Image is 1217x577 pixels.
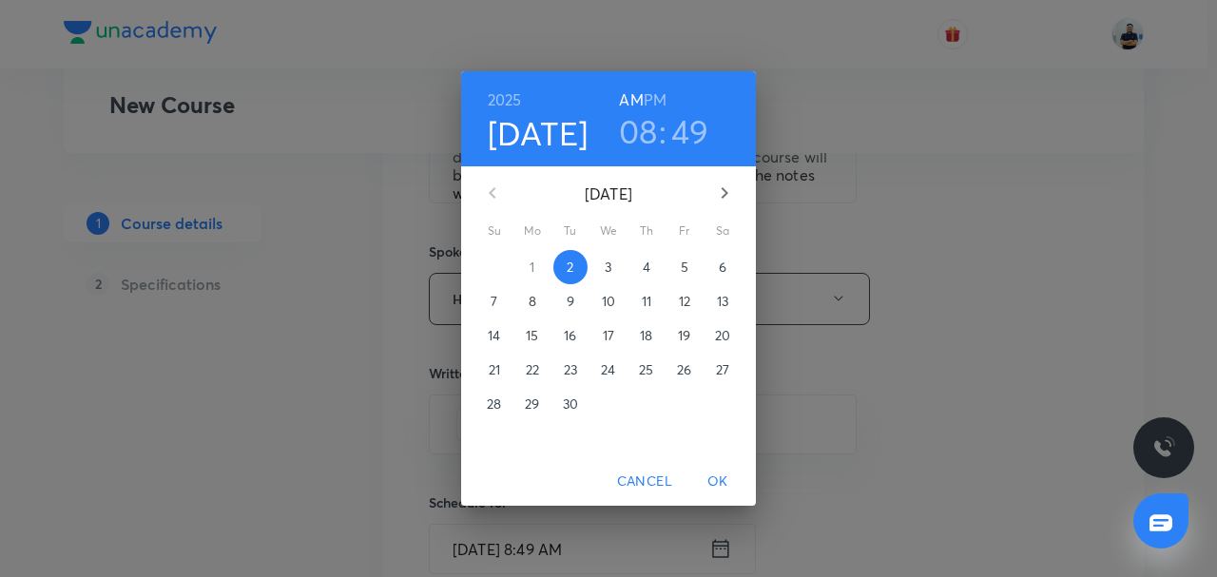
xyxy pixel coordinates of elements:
p: 7 [491,292,497,311]
button: [DATE] [488,113,589,153]
p: 18 [640,326,652,345]
button: 4 [629,250,664,284]
span: Su [477,221,512,240]
button: 49 [671,111,709,151]
p: 24 [601,360,615,379]
p: 21 [489,360,500,379]
button: 22 [515,353,550,387]
p: 4 [643,258,650,277]
span: Th [629,221,664,240]
p: 28 [487,394,501,414]
p: 19 [678,326,690,345]
button: 11 [629,284,664,318]
p: 6 [719,258,726,277]
button: 27 [705,353,740,387]
p: 3 [605,258,611,277]
p: 14 [488,326,500,345]
p: 23 [564,360,577,379]
button: 9 [553,284,588,318]
button: PM [644,87,666,113]
p: 13 [717,292,728,311]
button: 6 [705,250,740,284]
button: 30 [553,387,588,421]
button: 10 [591,284,626,318]
button: 13 [705,284,740,318]
button: 2025 [488,87,522,113]
p: 20 [715,326,730,345]
button: 18 [629,318,664,353]
p: 9 [567,292,574,311]
button: OK [687,464,748,499]
button: 2 [553,250,588,284]
button: 23 [553,353,588,387]
p: 5 [681,258,688,277]
span: Mo [515,221,550,240]
p: 17 [603,326,614,345]
button: 8 [515,284,550,318]
button: 24 [591,353,626,387]
button: 26 [667,353,702,387]
span: Fr [667,221,702,240]
p: 12 [679,292,690,311]
p: 22 [526,360,539,379]
p: [DATE] [515,183,702,205]
p: 11 [642,292,651,311]
button: 21 [477,353,512,387]
h3: : [659,111,666,151]
span: We [591,221,626,240]
button: Cancel [609,464,680,499]
span: Tu [553,221,588,240]
p: 27 [716,360,729,379]
p: 10 [602,292,615,311]
button: 28 [477,387,512,421]
span: Cancel [617,470,672,493]
p: 2 [567,258,573,277]
p: 16 [564,326,576,345]
button: 7 [477,284,512,318]
button: 12 [667,284,702,318]
button: 25 [629,353,664,387]
button: 08 [619,111,658,151]
button: AM [619,87,643,113]
p: 29 [525,394,539,414]
p: 15 [526,326,538,345]
p: 8 [529,292,536,311]
button: 17 [591,318,626,353]
button: 5 [667,250,702,284]
button: 16 [553,318,588,353]
p: 26 [677,360,691,379]
button: 20 [705,318,740,353]
button: 29 [515,387,550,421]
button: 19 [667,318,702,353]
span: Sa [705,221,740,240]
button: 15 [515,318,550,353]
button: 3 [591,250,626,284]
p: 30 [563,394,578,414]
button: 14 [477,318,512,353]
p: 25 [639,360,653,379]
span: OK [695,470,741,493]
